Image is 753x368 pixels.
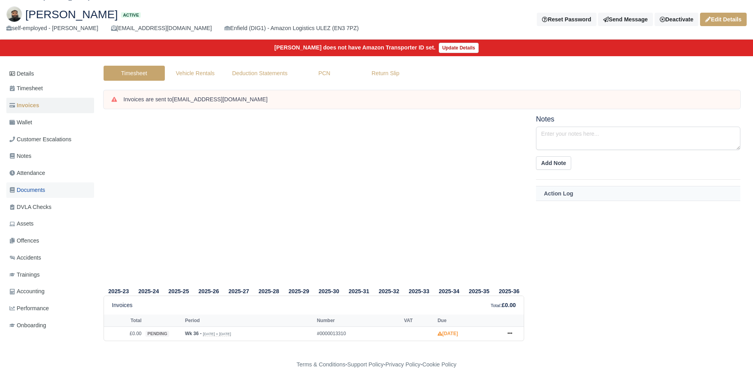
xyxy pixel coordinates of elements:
[347,361,384,368] a: Support Policy
[224,286,254,296] th: 2025-27
[6,24,98,33] div: self-employed - [PERSON_NAME]
[611,276,753,368] iframe: Chat Widget
[123,96,732,104] div: Invoices are sent to
[9,118,32,127] span: Wallet
[598,13,653,26] a: Send Message
[385,361,421,368] a: Privacy Policy
[9,152,31,161] span: Notes
[104,66,165,81] a: Timesheet
[536,115,740,123] h5: Notes
[700,13,747,26] a: Edit Details
[25,9,118,20] span: [PERSON_NAME]
[315,315,402,326] th: Number
[355,66,416,81] a: Return Slip
[9,287,45,296] span: Accounting
[134,286,164,296] th: 2025-24
[494,286,524,296] th: 2025-36
[6,148,94,164] a: Notes
[6,216,94,231] a: Assets
[9,304,49,313] span: Performance
[194,286,224,296] th: 2025-26
[6,318,94,333] a: Onboarding
[121,12,141,18] span: Active
[111,24,212,33] div: [EMAIL_ADDRESS][DOMAIN_NAME]
[6,66,94,81] a: Details
[104,315,143,326] th: Total
[6,132,94,147] a: Customer Escalations
[9,101,39,110] span: Invoices
[284,286,314,296] th: 2025-29
[422,361,456,368] a: Cookie Policy
[9,203,51,212] span: DVLA Checks
[294,66,355,81] a: PCN
[6,98,94,113] a: Invoices
[315,327,402,341] td: #0000013310
[6,267,94,283] a: Trainings
[404,286,434,296] th: 2025-33
[225,24,359,33] div: Enfield (DIG1) - Amazon Logistics ULEZ (EN3 7PZ)
[6,284,94,299] a: Accounting
[374,286,404,296] th: 2025-32
[491,303,500,308] small: Total
[9,169,45,178] span: Attendance
[112,302,132,309] h6: Invoices
[6,182,94,198] a: Documents
[536,156,571,170] button: Add Note
[172,96,268,102] strong: [EMAIL_ADDRESS][DOMAIN_NAME]
[438,331,458,336] strong: [DATE]
[9,270,40,279] span: Trainings
[6,301,94,316] a: Performance
[344,286,374,296] th: 2025-31
[314,286,344,296] th: 2025-30
[104,327,143,341] td: £0.00
[6,115,94,130] a: Wallet
[104,286,134,296] th: 2025-23
[402,315,436,326] th: VAT
[6,199,94,215] a: DVLA Checks
[9,135,72,144] span: Customer Escalations
[6,250,94,266] a: Accidents
[491,301,516,310] div: :
[296,361,345,368] a: Terms & Conditions
[164,286,194,296] th: 2025-25
[9,84,43,93] span: Timesheet
[434,286,464,296] th: 2025-34
[145,331,169,337] span: pending
[203,332,231,336] small: [DATE] » [DATE]
[165,66,226,81] a: Vehicle Rentals
[464,286,494,296] th: 2025-35
[9,186,45,195] span: Documents
[254,286,284,296] th: 2025-28
[537,13,596,26] button: Reset Password
[226,66,294,81] a: Deduction Statements
[439,43,479,53] a: Update Details
[436,315,500,326] th: Due
[6,81,94,96] a: Timesheet
[655,13,698,26] a: Deactivate
[9,321,46,330] span: Onboarding
[6,165,94,181] a: Attendance
[502,302,516,308] strong: £0.00
[183,315,315,326] th: Period
[6,233,94,248] a: Offences
[185,331,202,336] strong: Wk 36 -
[9,219,34,228] span: Assets
[9,236,39,245] span: Offences
[9,253,41,262] span: Accidents
[536,186,740,201] th: Action Log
